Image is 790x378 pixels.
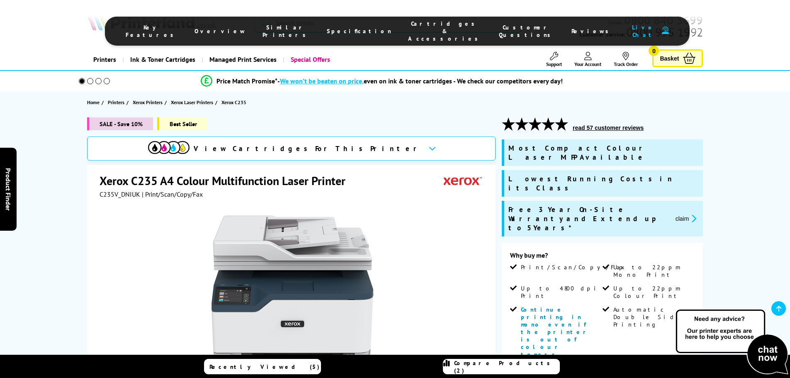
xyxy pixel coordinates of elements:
[280,77,364,85] span: We won’t be beaten on price,
[4,168,12,210] span: Product Finder
[327,27,391,35] span: Specification
[68,74,697,88] li: modal_Promise
[574,61,601,67] span: Your Account
[521,263,627,271] span: Print/Scan/Copy/Fax
[408,20,482,42] span: Cartridges & Accessories
[194,144,422,153] span: View Cartridges For This Printer
[171,98,215,107] a: Xerox Laser Printers
[444,173,482,188] img: Xerox
[613,285,693,300] span: Up to 22ppm Colour Print
[204,359,321,374] a: Recently Viewed (5)
[662,27,669,34] img: user-headset-duotone.svg
[122,49,202,70] a: Ink & Toner Cartridges
[521,306,591,358] span: Continue printing in mono even if the printer is out of colour toners
[574,52,601,67] a: Your Account
[674,308,790,376] img: Open Live Chat window
[108,98,126,107] a: Printers
[546,52,562,67] a: Support
[221,98,248,107] a: Xerox C235
[613,306,693,328] span: Automatic Double Sided Printing
[521,285,600,300] span: Up to 4800 dpi Print
[87,117,153,130] span: SALE - Save 10%
[499,24,555,39] span: Customer Questions
[277,77,563,85] div: - even on ink & toner cartridges - We check our competitors every day!
[202,49,283,70] a: Managed Print Services
[673,214,699,223] button: promo-description
[443,359,560,374] a: Compare Products (2)
[546,61,562,67] span: Support
[157,117,207,130] span: Best Seller
[148,141,190,154] img: View Cartridges
[652,49,703,67] a: Basket 0
[87,49,122,70] a: Printers
[263,24,310,39] span: Similar Printers
[126,24,178,39] span: Key Features
[508,174,699,193] span: Lowest Running Costs in its Class
[630,24,658,39] span: Live Chat
[283,49,336,70] a: Special Offers
[454,359,559,374] span: Compare Products (2)
[508,205,669,232] span: Free 3 Year On-Site Warranty and Extend up to 5 Years*
[510,251,695,263] div: Why buy me?
[211,215,374,378] img: Xerox C235
[171,98,213,107] span: Xerox Laser Printers
[100,173,354,188] h1: Xerox C235 A4 Colour Multifunction Laser Printer
[649,46,659,56] span: 0
[130,49,195,70] span: Ink & Toner Cartridges
[100,190,140,198] span: C235V_DNIUK
[571,27,613,35] span: Reviews
[613,263,693,278] span: Up to 22ppm Mono Print
[108,98,124,107] span: Printers
[216,77,277,85] span: Price Match Promise*
[142,190,203,198] span: | Print/Scan/Copy/Fax
[614,52,638,67] a: Track Order
[194,27,246,35] span: Overview
[570,124,646,132] button: read 57 customer reviews
[221,98,246,107] span: Xerox C235
[660,53,679,64] span: Basket
[133,98,165,107] a: Xerox Printers
[209,363,320,371] span: Recently Viewed (5)
[87,98,100,107] span: Home
[87,98,102,107] a: Home
[133,98,163,107] span: Xerox Printers
[508,144,699,162] span: Most Compact Colour Laser MFP Available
